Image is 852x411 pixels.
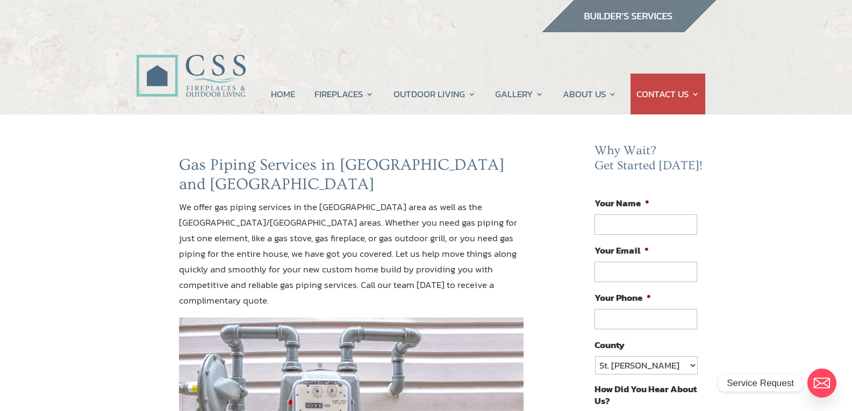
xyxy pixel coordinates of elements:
[595,197,649,209] label: Your Name
[595,292,651,304] label: Your Phone
[393,74,476,114] a: OUTDOOR LIVING
[807,369,836,398] a: Email
[595,339,625,351] label: County
[271,74,295,114] a: HOME
[541,22,717,36] a: builder services construction supply
[179,155,524,199] h2: Gas Piping Services in [GEOGRAPHIC_DATA] and [GEOGRAPHIC_DATA]
[179,199,524,317] p: We offer gas piping services in the [GEOGRAPHIC_DATA] area as well as the [GEOGRAPHIC_DATA]/[GEOG...
[595,383,697,407] label: How Did You Hear About Us?
[314,74,374,114] a: FIREPLACES
[563,74,617,114] a: ABOUT US
[595,244,649,256] label: Your Email
[495,74,543,114] a: GALLERY
[636,74,699,114] a: CONTACT US
[595,143,705,178] h2: Why Wait? Get Started [DATE]!
[136,25,246,103] img: CSS Fireplaces & Outdoor Living (Formerly Construction Solutions & Supply)- Jacksonville Ormond B...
